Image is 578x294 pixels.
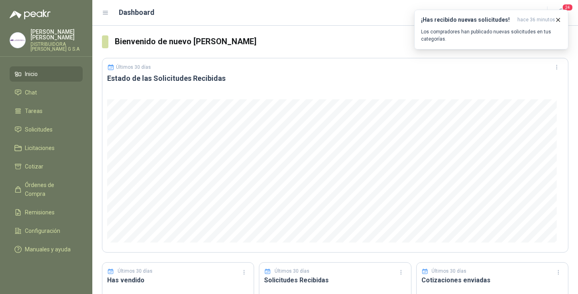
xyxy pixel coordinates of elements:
span: hace 36 minutos [517,16,555,23]
p: Últimos 30 días [431,267,466,275]
span: Remisiones [25,208,55,217]
span: Chat [25,88,37,97]
a: Licitaciones [10,140,83,156]
a: Inicio [10,66,83,82]
img: Logo peakr [10,10,51,19]
span: 24 [562,4,573,11]
h3: Estado de las Solicitudes Recibidas [107,74,563,83]
a: Remisiones [10,205,83,220]
h3: ¡Has recibido nuevas solicitudes! [421,16,514,23]
h1: Dashboard [119,7,155,18]
button: ¡Has recibido nuevas solicitudes!hace 36 minutos Los compradores han publicado nuevas solicitudes... [414,10,568,49]
a: Manuales y ayuda [10,242,83,257]
span: Configuración [25,226,60,235]
p: DISTRIBUIDORA [PERSON_NAME] G S.A [31,42,83,51]
a: Solicitudes [10,122,83,137]
p: Últimos 30 días [116,64,151,70]
span: Licitaciones [25,144,55,152]
h3: Cotizaciones enviadas [421,275,563,285]
p: Los compradores han publicado nuevas solicitudes en tus categorías. [421,28,562,43]
h3: Has vendido [107,275,249,285]
a: Cotizar [10,159,83,174]
h3: Bienvenido de nuevo [PERSON_NAME] [115,35,568,48]
a: Tareas [10,103,83,119]
button: 24 [554,6,568,20]
span: Manuales y ayuda [25,245,71,254]
span: Tareas [25,107,43,115]
a: Configuración [10,223,83,238]
p: Últimos 30 días [275,267,309,275]
span: Órdenes de Compra [25,181,75,198]
span: Cotizar [25,162,43,171]
span: Inicio [25,70,38,78]
span: Solicitudes [25,125,53,134]
h3: Solicitudes Recibidas [264,275,406,285]
a: Chat [10,85,83,100]
a: Órdenes de Compra [10,177,83,201]
img: Company Logo [10,33,25,48]
p: Últimos 30 días [118,267,153,275]
p: [PERSON_NAME] [PERSON_NAME] [31,29,83,40]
